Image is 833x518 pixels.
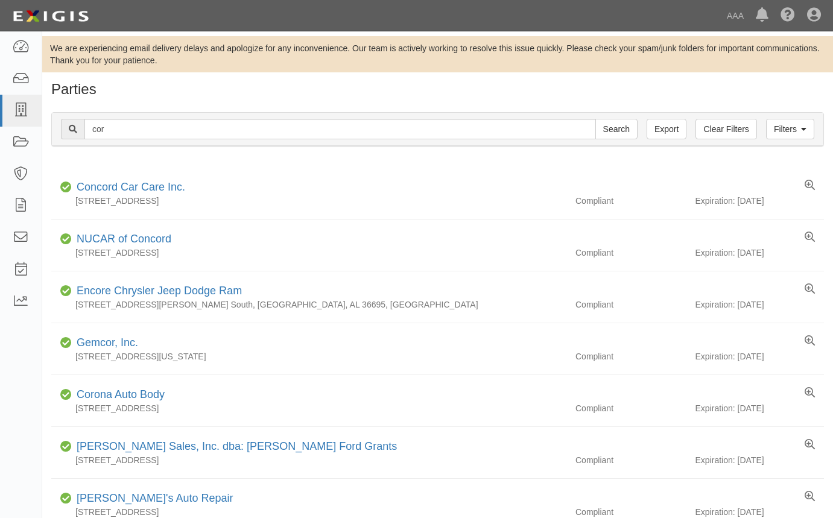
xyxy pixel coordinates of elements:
h1: Parties [51,81,824,97]
input: Search [595,119,638,139]
div: [STREET_ADDRESS] [51,402,566,414]
i: Help Center - Complianz [781,8,795,23]
div: [STREET_ADDRESS][PERSON_NAME] South, [GEOGRAPHIC_DATA], AL 36695, [GEOGRAPHIC_DATA] [51,298,566,311]
div: [STREET_ADDRESS] [51,247,566,259]
div: [STREET_ADDRESS] [51,454,566,466]
i: Compliant [60,391,72,399]
i: Compliant [60,235,72,244]
a: AAA [721,4,750,28]
a: View results summary [805,283,815,295]
div: Expiration: [DATE] [695,247,825,259]
a: [PERSON_NAME]'s Auto Repair [77,492,233,504]
a: View results summary [805,335,815,347]
div: Corky's Auto Repair [72,491,233,507]
a: View results summary [805,180,815,192]
div: Gemcor, Inc. [72,335,138,351]
a: [PERSON_NAME] Sales, Inc. dba: [PERSON_NAME] Ford Grants [77,440,397,452]
div: Compliant [566,350,695,362]
a: Corona Auto Body [77,388,165,400]
i: Compliant [60,339,72,347]
a: Clear Filters [695,119,756,139]
div: Expiration: [DATE] [695,298,825,311]
div: Expiration: [DATE] [695,350,825,362]
div: Expiration: [DATE] [695,195,825,207]
div: Concord Car Care Inc. [72,180,185,195]
a: Export [647,119,686,139]
div: [STREET_ADDRESS] [51,506,566,518]
a: View results summary [805,387,815,399]
div: Compliant [566,247,695,259]
div: Compliant [566,454,695,466]
div: NUCAR of Concord [72,232,171,247]
div: Expiration: [DATE] [695,402,825,414]
div: Compliant [566,195,695,207]
div: Compliant [566,402,695,414]
a: Concord Car Care Inc. [77,181,185,193]
div: Encore Chrysler Jeep Dodge Ram [72,283,242,299]
i: Compliant [60,443,72,451]
a: View results summary [805,232,815,244]
input: Search [84,119,596,139]
i: Compliant [60,494,72,503]
div: Ed Corley Ford Sales, Inc. dba: Corley's Ford Grants [72,439,397,455]
i: Compliant [60,183,72,192]
img: logo-5460c22ac91f19d4615b14bd174203de0afe785f0fc80cf4dbbc73dc1793850b.png [9,5,92,27]
div: [STREET_ADDRESS][US_STATE] [51,350,566,362]
a: View results summary [805,491,815,503]
a: NUCAR of Concord [77,233,171,245]
i: Compliant [60,287,72,295]
div: [STREET_ADDRESS] [51,195,566,207]
a: View results summary [805,439,815,451]
div: Compliant [566,298,695,311]
div: Corona Auto Body [72,387,165,403]
div: Compliant [566,506,695,518]
div: Expiration: [DATE] [695,454,825,466]
a: Gemcor, Inc. [77,336,138,349]
a: Encore Chrysler Jeep Dodge Ram [77,285,242,297]
div: Expiration: [DATE] [695,506,825,518]
a: Filters [766,119,814,139]
div: We are experiencing email delivery delays and apologize for any inconvenience. Our team is active... [42,42,833,66]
